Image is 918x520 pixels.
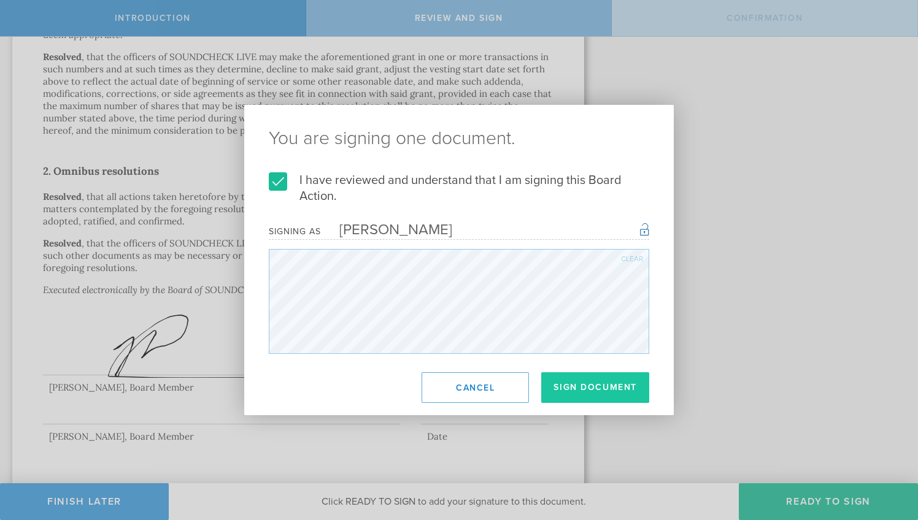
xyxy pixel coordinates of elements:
label: I have reviewed and understand that I am signing this Board Action. [269,172,649,204]
ng-pluralize: You are signing one document. [269,129,649,148]
button: Sign Document [541,372,649,403]
div: Signing as [269,226,321,237]
button: Cancel [422,372,529,403]
iframe: Chat Widget [857,424,918,483]
div: [PERSON_NAME] [321,221,452,239]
